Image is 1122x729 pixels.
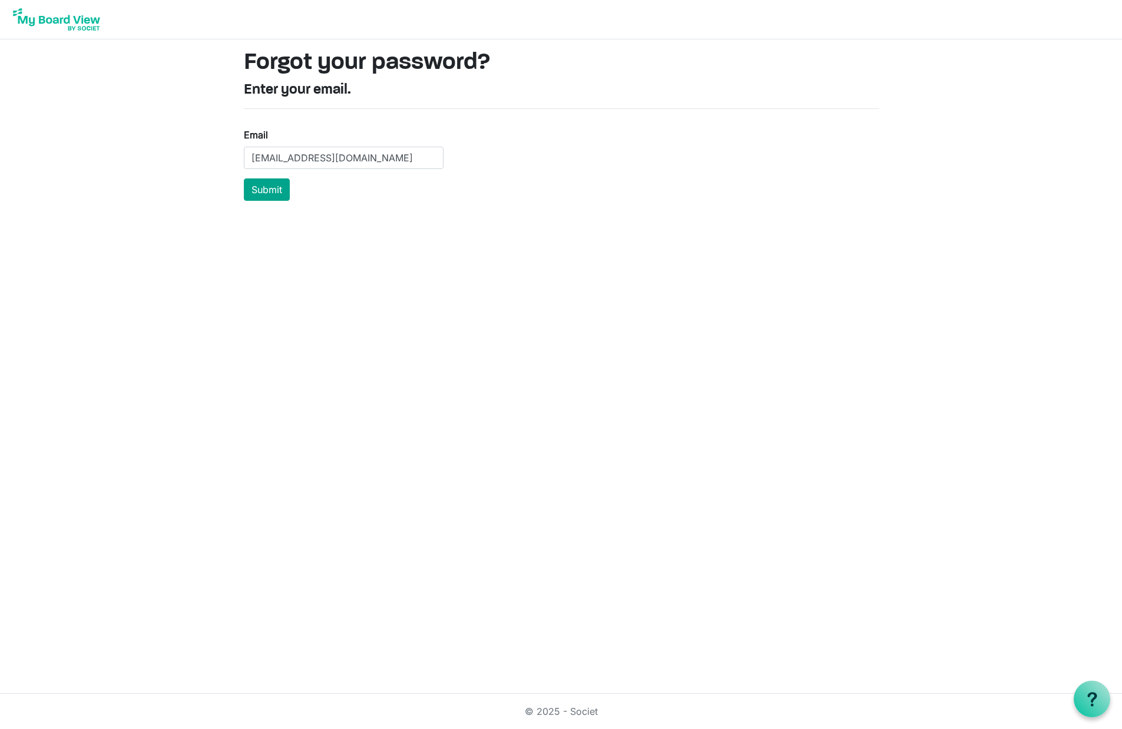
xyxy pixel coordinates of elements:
[525,705,598,717] a: © 2025 - Societ
[244,49,879,77] h1: Forgot your password?
[9,5,104,34] img: My Board View Logo
[244,82,879,99] h4: Enter your email.
[244,128,268,142] label: Email
[244,178,290,201] button: Submit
